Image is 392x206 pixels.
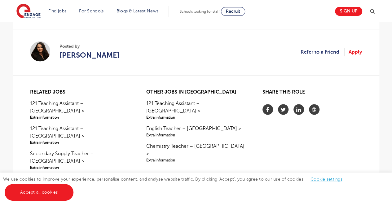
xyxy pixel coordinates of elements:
a: For Schools [79,9,104,13]
span: Extra information [146,157,246,163]
a: 121 Teaching Assistant – [GEOGRAPHIC_DATA] >Extra information [30,99,130,120]
a: Accept all cookies [5,184,73,201]
h2: Related jobs [30,89,130,95]
a: [PERSON_NAME] [59,50,120,61]
span: Extra information [30,114,130,120]
h2: Other jobs in [GEOGRAPHIC_DATA] [146,89,246,95]
span: Extra information [146,132,246,138]
a: Blogs & Latest News [117,9,159,13]
h2: Share this role [262,89,362,98]
a: 121 Teaching Assistant – [GEOGRAPHIC_DATA] >Extra information [30,125,130,145]
span: Posted by [59,43,120,50]
span: We use cookies to improve your experience, personalise content, and analyse website traffic. By c... [3,177,349,195]
a: Recruit [221,7,245,16]
a: Find jobs [48,9,67,13]
span: Extra information [146,114,246,120]
img: Engage Education [16,4,41,19]
span: Extra information [30,139,130,145]
span: Recruit [226,9,240,14]
a: 121 Teaching Assistant – [GEOGRAPHIC_DATA] >Extra information [146,99,246,120]
span: Extra information [30,164,130,170]
span: Schools looking for staff [180,9,220,14]
a: Apply [349,48,362,56]
a: Cookie settings [311,177,342,182]
a: Refer to a Friend [301,48,345,56]
a: Sign up [335,7,362,16]
a: Secondary Supply Teacher – [GEOGRAPHIC_DATA] >Extra information [30,150,130,170]
a: Chemistry Teacher – [GEOGRAPHIC_DATA] >Extra information [146,142,246,163]
a: English Teacher – [GEOGRAPHIC_DATA] >Extra information [146,125,246,138]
